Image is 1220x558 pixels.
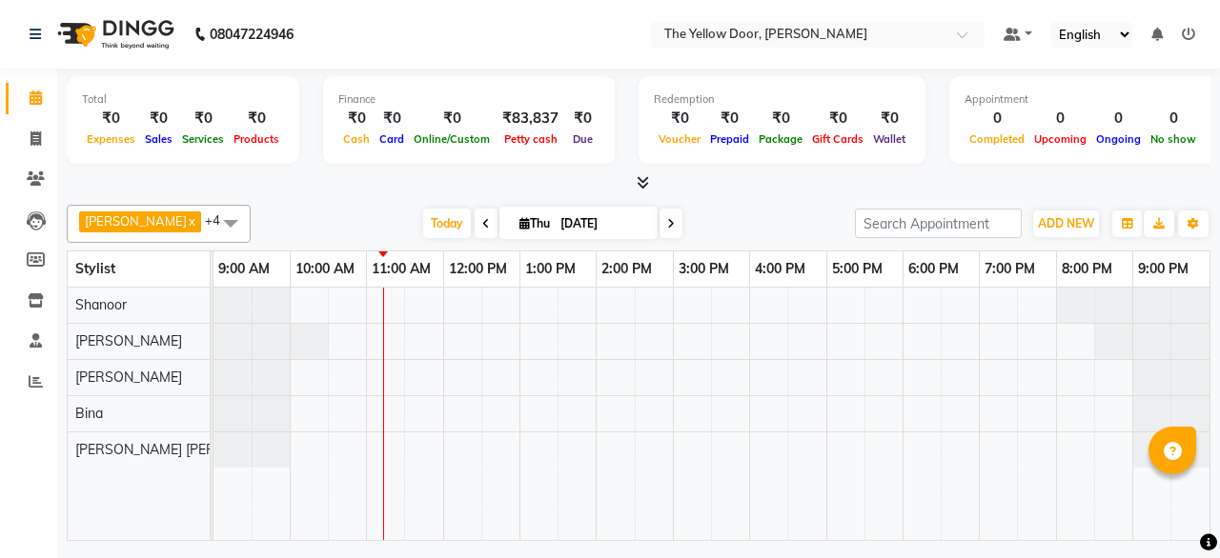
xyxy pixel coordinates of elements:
a: 9:00 PM [1133,255,1193,283]
div: ₹0 [807,108,868,130]
span: Due [568,132,598,146]
div: ₹0 [409,108,495,130]
a: x [187,213,195,229]
a: 6:00 PM [904,255,964,283]
img: logo [49,8,179,61]
div: ₹0 [140,108,177,130]
span: [PERSON_NAME] [85,213,187,229]
div: 0 [1146,108,1201,130]
a: 12:00 PM [444,255,512,283]
span: Petty cash [499,132,562,146]
div: ₹0 [82,108,140,130]
a: 3:00 PM [674,255,734,283]
span: [PERSON_NAME] [75,332,182,349]
div: ₹0 [754,108,807,130]
span: Stylist [75,260,115,277]
input: 2025-09-04 [555,209,650,238]
span: Bina [75,405,103,422]
span: Cash [338,132,375,146]
div: ₹0 [868,108,910,130]
a: 7:00 PM [980,255,1040,283]
div: Redemption [654,91,910,108]
a: 1:00 PM [520,255,580,283]
span: Shanoor [75,296,127,313]
div: 0 [1029,108,1091,130]
div: Total [82,91,284,108]
a: 4:00 PM [750,255,810,283]
a: 11:00 AM [367,255,436,283]
span: No show [1146,132,1201,146]
span: Sales [140,132,177,146]
span: Services [177,132,229,146]
div: Finance [338,91,600,108]
span: Package [754,132,807,146]
div: ₹0 [566,108,600,130]
a: 8:00 PM [1057,255,1117,283]
a: 9:00 AM [213,255,274,283]
input: Search Appointment [855,209,1022,238]
span: Gift Cards [807,132,868,146]
div: ₹0 [177,108,229,130]
span: Prepaid [705,132,754,146]
div: ₹0 [338,108,375,130]
div: 0 [965,108,1029,130]
div: ₹0 [654,108,705,130]
div: ₹83,837 [495,108,566,130]
span: Thu [515,216,555,230]
span: [PERSON_NAME] [PERSON_NAME] [75,441,293,458]
span: +4 [205,212,234,228]
a: 5:00 PM [827,255,887,283]
div: 0 [1091,108,1146,130]
a: 10:00 AM [291,255,359,283]
span: Voucher [654,132,705,146]
div: ₹0 [375,108,409,130]
span: Wallet [868,132,910,146]
div: Appointment [965,91,1201,108]
span: Today [423,209,471,238]
span: [PERSON_NAME] [75,369,182,386]
span: Card [375,132,409,146]
span: Completed [965,132,1029,146]
div: ₹0 [705,108,754,130]
span: Expenses [82,132,140,146]
span: ADD NEW [1038,216,1094,230]
span: Products [229,132,284,146]
span: Online/Custom [409,132,495,146]
span: Ongoing [1091,132,1146,146]
a: 2:00 PM [597,255,657,283]
iframe: chat widget [1140,482,1201,539]
button: ADD NEW [1033,210,1099,237]
div: ₹0 [229,108,284,130]
span: Upcoming [1029,132,1091,146]
b: 08047224946 [210,8,294,61]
